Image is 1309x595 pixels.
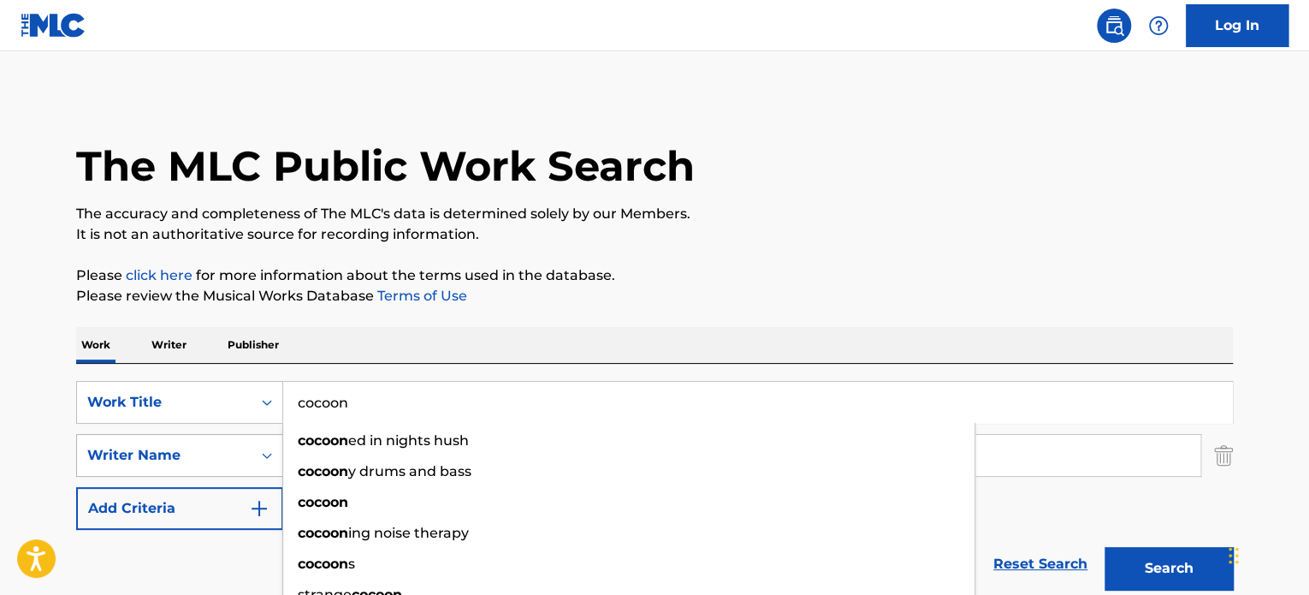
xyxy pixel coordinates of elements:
[87,392,241,413] div: Work Title
[1214,434,1233,477] img: Delete Criterion
[1223,513,1309,595] iframe: Chat Widget
[348,525,469,541] span: ing noise therapy
[1141,9,1176,43] div: Help
[76,204,1233,224] p: The accuracy and completeness of The MLC's data is determined solely by our Members.
[298,494,348,510] strong: cocoon
[348,556,355,572] span: s
[1186,4,1288,47] a: Log In
[87,445,241,466] div: Writer Name
[985,545,1096,583] a: Reset Search
[1097,9,1131,43] a: Public Search
[1229,530,1239,581] div: Drag
[298,556,348,572] strong: cocoon
[126,267,192,283] a: click here
[76,487,283,530] button: Add Criteria
[298,432,348,449] strong: cocoon
[76,140,695,192] h1: The MLC Public Work Search
[374,288,467,304] a: Terms of Use
[21,13,86,38] img: MLC Logo
[76,265,1233,286] p: Please for more information about the terms used in the database.
[76,286,1233,306] p: Please review the Musical Works Database
[1148,15,1169,36] img: help
[298,463,348,479] strong: cocoon
[1105,547,1233,590] button: Search
[348,432,469,449] span: ed in nights hush
[76,224,1233,245] p: It is not an authoritative source for recording information.
[146,327,192,363] p: Writer
[76,327,115,363] p: Work
[298,525,348,541] strong: cocoon
[222,327,284,363] p: Publisher
[249,498,269,519] img: 9d2ae6d4665cec9f34b9.svg
[1104,15,1124,36] img: search
[348,463,471,479] span: y drums and bass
